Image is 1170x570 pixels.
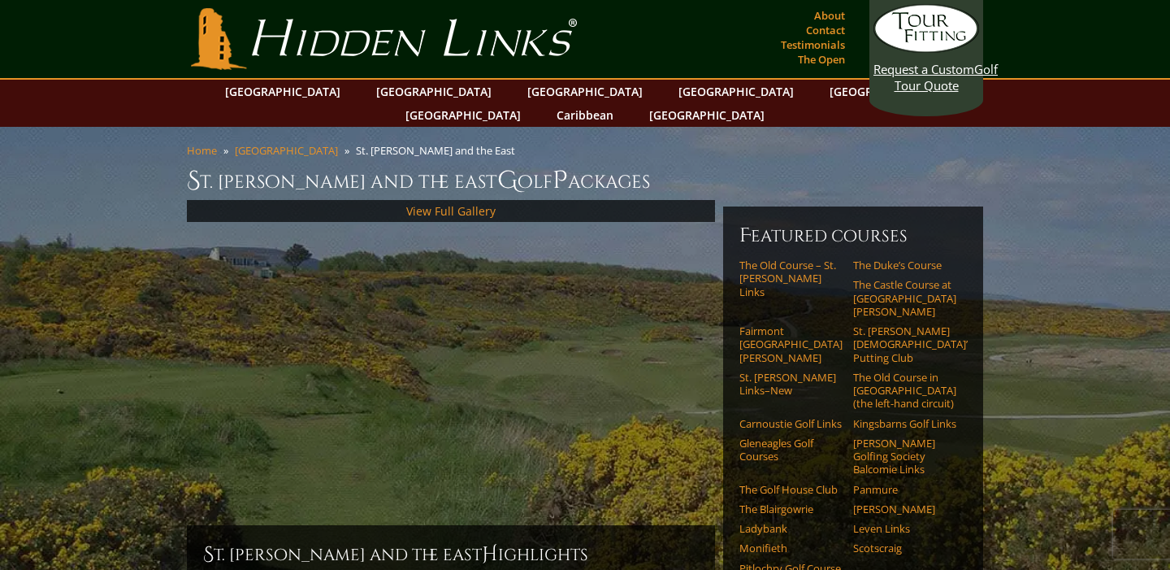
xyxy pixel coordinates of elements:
a: Scotscraig [853,542,956,555]
a: St. [PERSON_NAME] [DEMOGRAPHIC_DATA]’ Putting Club [853,324,956,364]
a: [GEOGRAPHIC_DATA] [821,80,953,103]
a: The Golf House Club [739,483,843,496]
a: The Castle Course at [GEOGRAPHIC_DATA][PERSON_NAME] [853,278,956,318]
a: [GEOGRAPHIC_DATA] [368,80,500,103]
a: The Blairgowrie [739,503,843,516]
a: [GEOGRAPHIC_DATA] [519,80,651,103]
li: St. [PERSON_NAME] and the East [356,143,522,158]
a: Panmure [853,483,956,496]
span: H [482,542,498,568]
a: Gleneagles Golf Courses [739,437,843,463]
a: Testimonials [777,33,849,56]
a: [GEOGRAPHIC_DATA] [235,143,338,158]
span: Request a Custom [873,61,974,77]
a: [GEOGRAPHIC_DATA] [670,80,802,103]
a: [GEOGRAPHIC_DATA] [641,103,773,127]
a: Monifieth [739,542,843,555]
a: [GEOGRAPHIC_DATA] [217,80,349,103]
a: The Old Course in [GEOGRAPHIC_DATA] (the left-hand circuit) [853,371,956,411]
a: View Full Gallery [406,203,496,219]
a: Ladybank [739,522,843,535]
a: Request a CustomGolf Tour Quote [873,4,979,94]
h6: Featured Courses [739,223,967,249]
a: The Old Course – St. [PERSON_NAME] Links [739,259,843,298]
a: The Open [794,48,849,71]
h1: St. [PERSON_NAME] and the East olf ackages [187,164,983,197]
a: [PERSON_NAME] Golfing Society Balcomie Links [853,437,956,476]
a: Fairmont [GEOGRAPHIC_DATA][PERSON_NAME] [739,324,843,364]
a: Carnoustie Golf Links [739,417,843,430]
a: [GEOGRAPHIC_DATA] [397,103,529,127]
a: Leven Links [853,522,956,535]
a: Home [187,143,217,158]
span: G [497,164,518,197]
a: St. [PERSON_NAME] Links–New [739,371,843,398]
a: Contact [802,19,849,41]
a: Caribbean [548,103,622,127]
a: Kingsbarns Golf Links [853,417,956,430]
a: The Duke’s Course [853,259,956,272]
span: P [552,164,568,197]
h2: St. [PERSON_NAME] and the East ighlights [203,542,699,568]
a: [PERSON_NAME] [853,503,956,516]
a: About [810,4,849,27]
